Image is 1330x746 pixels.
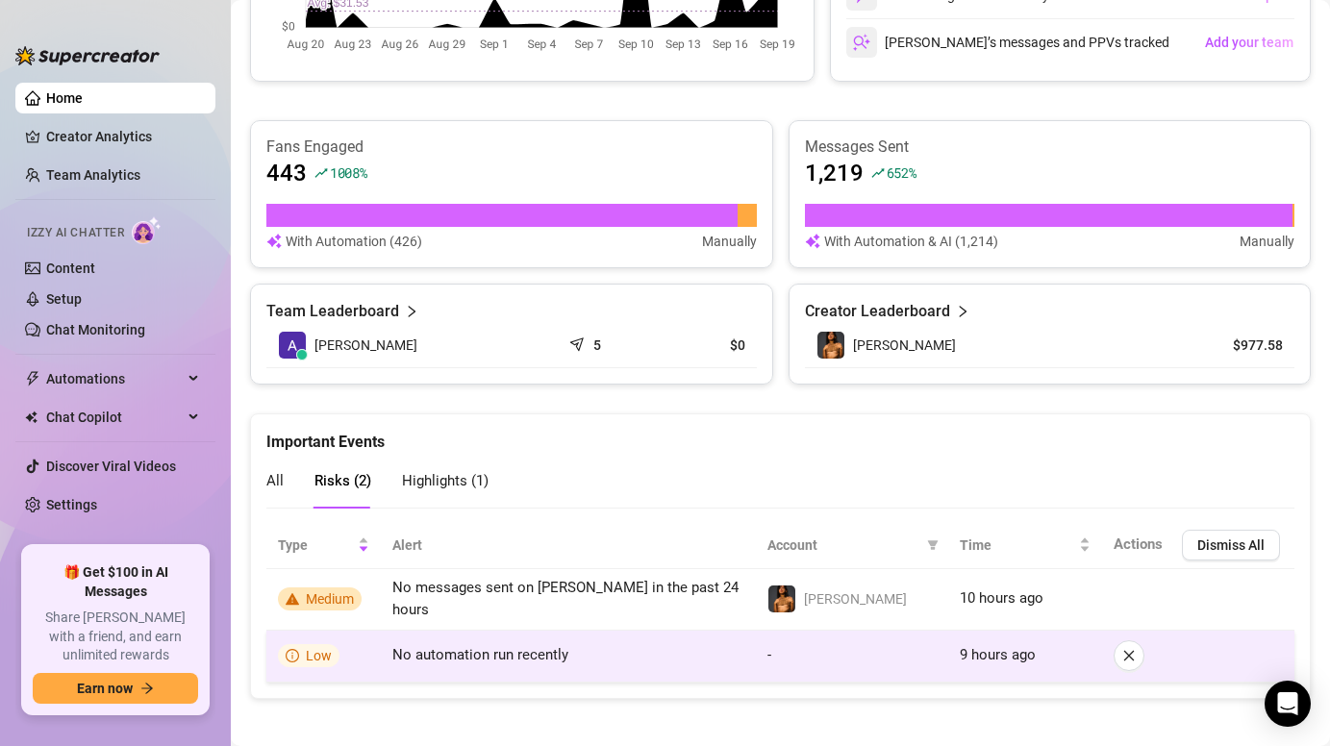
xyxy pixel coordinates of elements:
[805,137,1295,158] article: Messages Sent
[887,163,916,182] span: 652 %
[278,535,354,556] span: Type
[27,224,124,242] span: Izzy AI Chatter
[1197,537,1265,553] span: Dismiss All
[266,472,284,489] span: All
[46,291,82,307] a: Setup
[702,231,757,252] article: Manually
[804,591,907,607] span: [PERSON_NAME]
[846,27,1169,58] div: [PERSON_NAME]’s messages and PPVs tracked
[330,163,367,182] span: 1008 %
[960,535,1075,556] span: Time
[77,681,133,696] span: Earn now
[805,300,950,323] article: Creator Leaderboard
[279,332,306,359] img: Annie Hill
[1114,535,1163,553] span: Actions
[853,34,870,51] img: svg%3e
[132,216,162,244] img: AI Chatter
[1265,681,1311,727] div: Open Intercom Messenger
[805,231,820,252] img: svg%3e
[767,535,919,556] span: Account
[46,497,97,512] a: Settings
[266,231,282,252] img: svg%3e
[960,589,1043,607] span: 10 hours ago
[1122,649,1136,662] span: close
[314,166,328,180] span: rise
[46,322,145,337] a: Chat Monitoring
[871,166,885,180] span: rise
[46,167,140,183] a: Team Analytics
[593,336,601,355] article: 5
[670,336,745,355] article: $0
[1182,530,1280,560] button: Dismiss All
[805,158,864,188] article: 1,219
[927,539,939,551] span: filter
[266,158,307,188] article: 443
[25,410,38,424] img: Chat Copilot
[306,648,332,663] span: Low
[1205,35,1293,50] span: Add your team
[1204,27,1294,58] button: Add your team
[1240,231,1294,252] article: Manually
[392,579,739,619] span: No messages sent on [PERSON_NAME] in the past 24 hours
[286,592,299,606] span: warning
[286,231,422,252] article: With Automation (426)
[286,649,299,662] span: info-circle
[314,335,417,356] span: [PERSON_NAME]
[46,90,83,106] a: Home
[314,472,371,489] span: Risks ( 2 )
[266,137,757,158] article: Fans Engaged
[1195,336,1283,355] article: $977.58
[46,363,183,394] span: Automations
[46,459,176,474] a: Discover Viral Videos
[923,531,942,559] span: filter
[46,121,200,152] a: Creator Analytics
[392,646,568,663] span: No automation run recently
[266,522,381,569] th: Type
[25,371,40,386] span: thunderbolt
[33,609,198,665] span: Share [PERSON_NAME] with a friend, and earn unlimited rewards
[960,646,1036,663] span: 9 hours ago
[402,472,489,489] span: Highlights ( 1 )
[266,300,399,323] article: Team Leaderboard
[46,261,95,276] a: Content
[853,337,956,353] span: [PERSON_NAME]
[768,585,795,612] img: Annie
[405,300,418,323] span: right
[569,333,589,352] span: send
[140,682,154,695] span: arrow-right
[948,522,1102,569] th: Time
[306,591,354,607] span: Medium
[266,414,1294,454] div: Important Events
[767,646,771,663] span: -
[824,231,998,252] article: With Automation & AI (1,214)
[15,46,160,65] img: logo-BBDzfeDw.svg
[956,300,969,323] span: right
[46,402,183,433] span: Chat Copilot
[817,332,844,359] img: Annie
[33,563,198,601] span: 🎁 Get $100 in AI Messages
[381,522,756,569] th: Alert
[33,673,198,704] button: Earn nowarrow-right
